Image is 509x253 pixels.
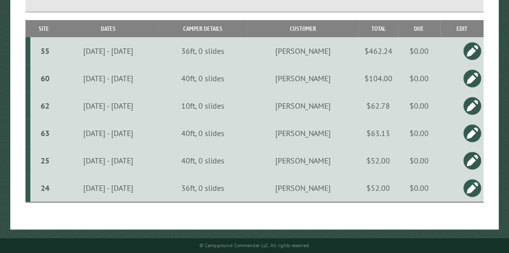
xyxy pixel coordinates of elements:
[359,20,398,37] th: Total
[58,20,159,37] th: Dates
[398,119,440,147] td: $0.00
[247,119,359,147] td: [PERSON_NAME]
[359,147,398,174] td: $52.00
[59,73,157,83] div: [DATE] - [DATE]
[59,46,157,56] div: [DATE] - [DATE]
[359,119,398,147] td: $63.13
[247,65,359,92] td: [PERSON_NAME]
[59,183,157,193] div: [DATE] - [DATE]
[398,37,440,65] td: $0.00
[159,37,247,65] td: 36ft, 0 slides
[159,65,247,92] td: 40ft, 0 slides
[247,20,359,37] th: Customer
[34,101,56,111] div: 62
[398,92,440,119] td: $0.00
[359,174,398,202] td: $52.00
[159,119,247,147] td: 40ft, 0 slides
[398,20,440,37] th: Due
[159,174,247,202] td: 36ft, 0 slides
[359,65,398,92] td: $104.00
[247,174,359,202] td: [PERSON_NAME]
[34,46,56,56] div: 55
[199,242,310,249] small: © Campground Commander LLC. All rights reserved.
[398,65,440,92] td: $0.00
[359,37,398,65] td: $462.24
[159,147,247,174] td: 40ft, 0 slides
[440,20,484,37] th: Edit
[398,174,440,202] td: $0.00
[398,147,440,174] td: $0.00
[34,128,56,138] div: 63
[247,147,359,174] td: [PERSON_NAME]
[59,101,157,111] div: [DATE] - [DATE]
[247,92,359,119] td: [PERSON_NAME]
[30,20,58,37] th: Site
[59,128,157,138] div: [DATE] - [DATE]
[359,92,398,119] td: $62.78
[34,73,56,83] div: 60
[34,183,56,193] div: 24
[59,156,157,165] div: [DATE] - [DATE]
[247,37,359,65] td: [PERSON_NAME]
[34,156,56,165] div: 25
[159,92,247,119] td: 10ft, 0 slides
[159,20,247,37] th: Camper Details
